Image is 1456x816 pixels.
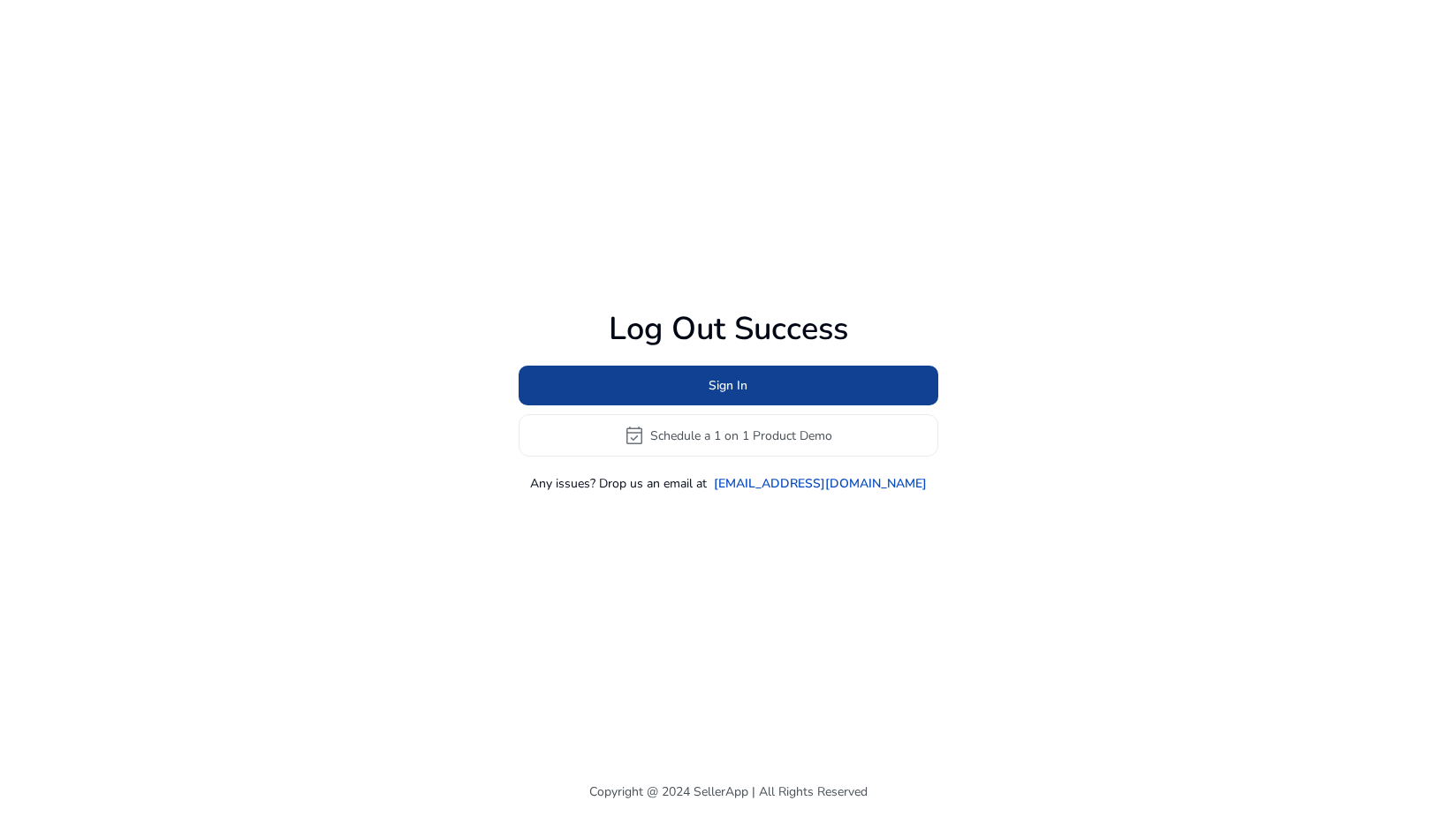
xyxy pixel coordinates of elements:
span: Sign In [709,376,747,395]
span: event_available [624,425,645,446]
a: [EMAIL_ADDRESS][DOMAIN_NAME] [714,474,927,493]
button: Sign In [519,366,938,405]
button: event_availableSchedule a 1 on 1 Product Demo [519,414,938,457]
h1: Log Out Success [519,310,938,348]
p: Any issues? Drop us an email at [530,474,707,493]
